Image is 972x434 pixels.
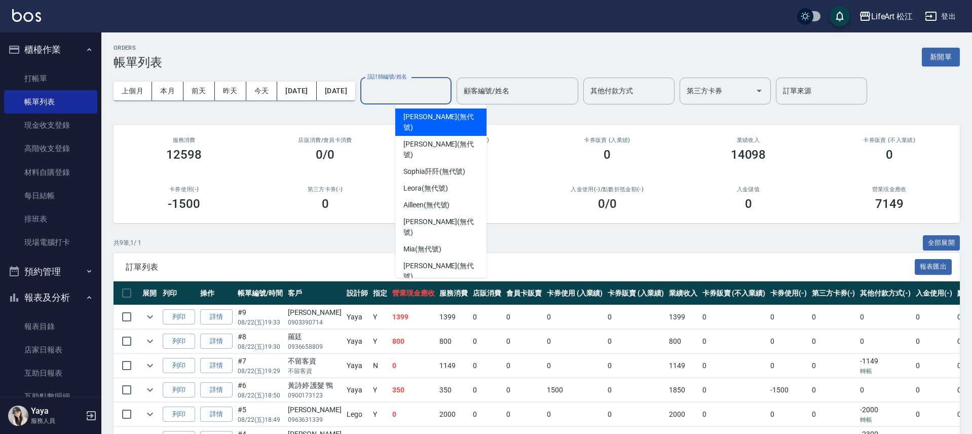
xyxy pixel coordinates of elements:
button: 新開單 [922,48,960,66]
td: #8 [235,330,285,353]
button: 今天 [246,82,278,100]
th: 業績收入 [666,281,700,305]
th: 營業現金應收 [390,281,437,305]
h2: 卡券販賣 (不入業績) [831,137,948,143]
td: 0 [605,330,666,353]
a: 詳情 [200,407,233,422]
div: 黃詩婷 護髮 鴨 [288,380,342,391]
button: save [830,6,850,26]
button: expand row [142,334,158,349]
th: 卡券使用(-) [768,281,809,305]
p: 服務人員 [31,416,83,425]
p: 轉帳 [860,367,911,376]
p: 0900173123 [288,391,342,400]
h2: 店販消費 /會員卡消費 [267,137,383,143]
td: 0 [544,330,606,353]
h3: 7149 [875,197,904,211]
h3: 0 [604,148,611,162]
h3: -1500 [168,197,200,211]
td: 0 [768,330,809,353]
td: Y [370,403,390,426]
td: 2000 [437,403,470,426]
div: 羅廷 [288,332,342,342]
td: 0 [470,378,504,402]
td: 800 [666,330,700,353]
span: [PERSON_NAME] (無代號) [403,139,478,160]
button: 列印 [163,407,195,422]
h2: 入金使用(-) /點數折抵金額(-) [549,186,665,193]
div: 不留客資 [288,356,342,367]
td: 0 [544,354,606,378]
button: expand row [142,407,158,422]
button: [DATE] [277,82,316,100]
button: Open [751,83,767,99]
td: 1149 [437,354,470,378]
td: 0 [857,305,913,329]
td: 0 [700,305,768,329]
td: 0 [504,403,544,426]
td: 0 [913,378,955,402]
td: #6 [235,378,285,402]
a: 排班表 [4,207,97,231]
td: 0 [913,305,955,329]
td: Yaya [344,354,370,378]
button: 本月 [152,82,183,100]
h5: Yaya [31,406,83,416]
th: 入金使用(-) [913,281,955,305]
a: 帳單列表 [4,90,97,114]
td: Y [370,378,390,402]
h3: 0 [322,197,329,211]
td: #5 [235,403,285,426]
td: 350 [437,378,470,402]
a: 互助點數明細 [4,385,97,408]
p: 08/22 (五) 19:29 [238,367,283,376]
td: 0 [700,403,768,426]
td: 0 [768,354,809,378]
button: 列印 [163,382,195,398]
p: 08/22 (五) 18:49 [238,415,283,424]
td: 0 [504,305,544,329]
a: 每日結帳 [4,184,97,207]
a: 高階收支登錄 [4,137,97,160]
h3: 0/0 [316,148,334,162]
p: 不留客資 [288,367,342,376]
td: Yaya [344,330,370,353]
td: 1399 [390,305,437,329]
h2: 業績收入 [690,137,806,143]
td: N [370,354,390,378]
button: 登出 [921,7,960,26]
h2: 卡券販賣 (入業績) [549,137,665,143]
button: 列印 [163,358,195,374]
td: 1149 [666,354,700,378]
td: 0 [605,403,666,426]
td: 1850 [666,378,700,402]
td: 800 [437,330,470,353]
p: 08/22 (五) 19:33 [238,318,283,327]
td: 0 [700,378,768,402]
th: 指定 [370,281,390,305]
td: 0 [768,403,809,426]
td: 0 [857,378,913,402]
span: Ailleen (無代號) [403,200,450,210]
button: 上個月 [114,82,152,100]
span: Sophia阡阡 (無代號) [403,166,465,177]
th: 卡券販賣 (入業績) [605,281,666,305]
label: 設計師編號/姓名 [367,73,407,81]
button: expand row [142,309,158,324]
a: 打帳單 [4,67,97,90]
h2: 入金儲值 [690,186,806,193]
h2: 營業現金應收 [831,186,948,193]
div: [PERSON_NAME] [288,405,342,415]
p: 0963631339 [288,415,342,424]
span: [PERSON_NAME] (無代號) [403,112,478,133]
h3: 服務消費 [126,137,242,143]
p: 08/22 (五) 19:30 [238,342,283,351]
button: 列印 [163,334,195,349]
td: 800 [390,330,437,353]
span: Leora (無代號) [403,183,448,194]
h3: 0 [745,197,752,211]
button: 預約管理 [4,259,97,285]
td: 0 [504,378,544,402]
td: 0 [809,403,858,426]
td: Y [370,330,390,353]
